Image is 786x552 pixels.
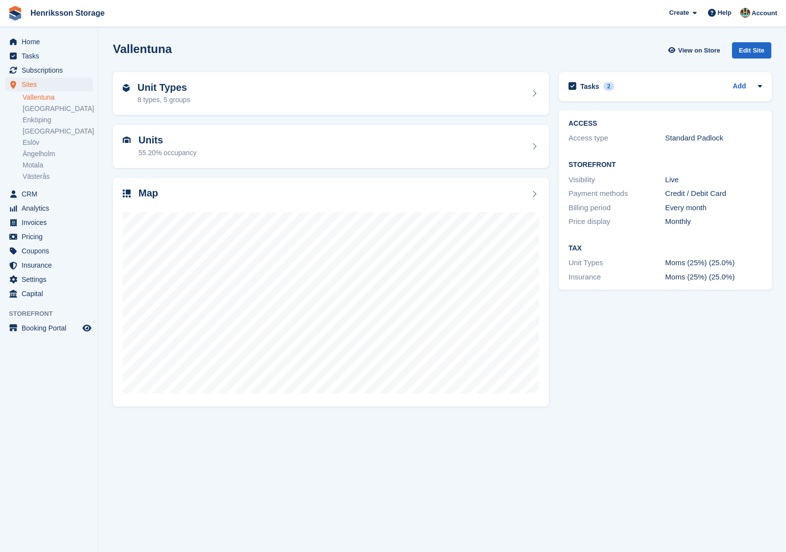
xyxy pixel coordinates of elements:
a: Henriksson Storage [27,5,108,21]
img: Isak Martinelle [740,8,750,18]
a: Motala [23,161,93,170]
div: Every month [665,202,762,214]
a: Add [732,81,746,92]
div: 55.20% occupancy [138,148,196,158]
div: Monthly [665,216,762,227]
a: Edit Site [732,42,771,62]
img: unit-type-icn-2b2737a686de81e16bb02015468b77c625bbabd49415b5ef34ead5e3b44a266d.svg [123,84,130,92]
h2: ACCESS [569,120,762,128]
span: Settings [22,273,81,286]
h2: Units [138,135,196,146]
h2: Unit Types [137,82,190,93]
div: Visibility [569,174,665,186]
span: Pricing [22,230,81,244]
img: unit-icn-7be61d7bf1b0ce9d3e12c5938cc71ed9869f7b940bace4675aadf7bd6d80202e.svg [123,137,131,143]
h2: Tasks [580,82,599,91]
span: CRM [22,187,81,201]
span: Insurance [22,258,81,272]
div: 2 [603,82,615,91]
a: menu [5,321,93,335]
div: 8 types, 5 groups [137,95,190,105]
a: Preview store [81,322,93,334]
img: map-icn-33ee37083ee616e46c38cad1a60f524a97daa1e2b2c8c0bc3eb3415660979fc1.svg [123,190,131,197]
a: menu [5,201,93,215]
div: Moms (25%) (25.0%) [665,257,762,269]
a: Eslöv [23,138,93,147]
div: Access type [569,133,665,144]
span: Help [718,8,732,18]
span: Sites [22,78,81,91]
span: Subscriptions [22,63,81,77]
a: menu [5,35,93,49]
a: Map [113,178,549,407]
span: Coupons [22,244,81,258]
a: menu [5,287,93,301]
div: Unit Types [569,257,665,269]
span: Invoices [22,216,81,229]
a: menu [5,258,93,272]
span: Home [22,35,81,49]
div: Billing period [569,202,665,214]
a: menu [5,187,93,201]
span: Create [669,8,689,18]
span: Capital [22,287,81,301]
h2: Map [138,188,158,199]
div: Standard Padlock [665,133,762,144]
div: Insurance [569,272,665,283]
a: Units 55.20% occupancy [113,125,549,168]
span: Tasks [22,49,81,63]
div: Credit / Debit Card [665,188,762,199]
a: View on Store [667,42,724,58]
span: Analytics [22,201,81,215]
div: Price display [569,216,665,227]
a: Västerås [23,172,93,181]
span: Storefront [9,309,98,319]
a: menu [5,244,93,258]
img: stora-icon-8386f47178a22dfd0bd8f6a31ec36ba5ce8667c1dd55bd0f319d3a0aa187defe.svg [8,6,23,21]
h2: Vallentuna [113,42,172,55]
span: Account [752,8,777,18]
span: Booking Portal [22,321,81,335]
div: Moms (25%) (25.0%) [665,272,762,283]
a: Enköping [23,115,93,125]
div: Payment methods [569,188,665,199]
a: [GEOGRAPHIC_DATA] [23,104,93,113]
span: View on Store [678,46,720,55]
a: Ängelholm [23,149,93,159]
h2: Tax [569,245,762,252]
a: [GEOGRAPHIC_DATA] [23,127,93,136]
h2: Storefront [569,161,762,169]
div: Live [665,174,762,186]
a: menu [5,49,93,63]
a: menu [5,63,93,77]
a: menu [5,78,93,91]
a: Vallentuna [23,93,93,102]
div: Edit Site [732,42,771,58]
a: menu [5,216,93,229]
a: menu [5,230,93,244]
a: menu [5,273,93,286]
a: Unit Types 8 types, 5 groups [113,72,549,115]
